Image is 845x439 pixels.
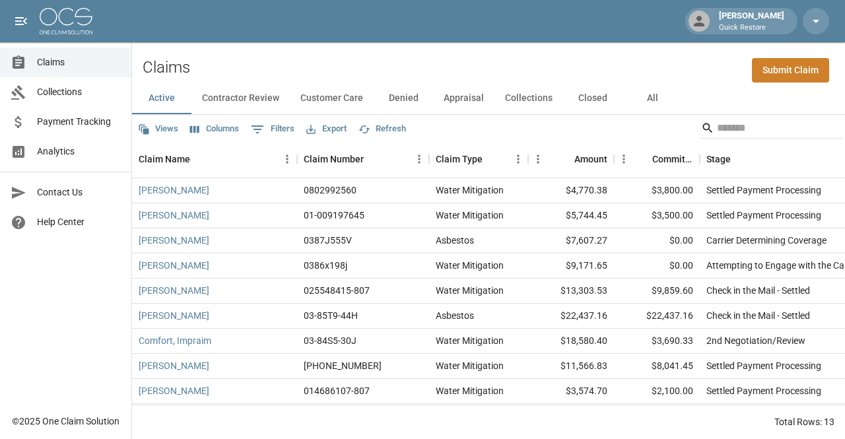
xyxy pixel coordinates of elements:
button: open drawer [8,8,34,34]
button: Contractor Review [191,83,290,114]
button: Menu [409,149,429,169]
button: Active [132,83,191,114]
span: Collections [37,85,121,99]
div: Water Mitigation [436,359,504,372]
div: $13,303.53 [528,279,614,304]
div: 0802992560 [304,184,356,197]
img: ocs-logo-white-transparent.png [40,8,92,34]
div: $11,566.83 [528,354,614,379]
div: 03-84S5-30J [304,334,356,347]
a: Submit Claim [752,58,829,83]
div: 03-85T9-44H [304,309,358,322]
div: 014686107-807 [304,384,370,397]
button: Sort [731,150,749,168]
div: Claim Type [436,141,483,178]
button: Sort [556,150,574,168]
button: All [623,83,682,114]
div: Settled Payment Processing [706,359,821,372]
div: Asbestos [436,234,474,247]
button: Customer Care [290,83,374,114]
a: [PERSON_NAME] [139,234,209,247]
div: © 2025 One Claim Solution [12,415,119,428]
div: Committed Amount [614,141,700,178]
div: $9,171.65 [528,253,614,279]
div: 2nd Negotiation/Review [706,334,805,347]
button: Menu [277,149,297,169]
div: Committed Amount [652,141,693,178]
p: Quick Restore [719,22,784,34]
div: $8,041.45 [614,354,700,379]
button: Denied [374,83,433,114]
button: Refresh [355,119,409,139]
div: Settled Payment Processing [706,184,821,197]
button: Sort [483,150,501,168]
div: $11,220.48 [528,404,614,429]
button: Menu [614,149,634,169]
div: $5,744.45 [528,203,614,228]
div: Water Mitigation [436,259,504,272]
button: Appraisal [433,83,494,114]
div: $7,800.66 [614,404,700,429]
div: $22,437.16 [614,304,700,329]
a: [PERSON_NAME] [139,359,209,372]
div: Stage [706,141,731,178]
div: Claim Name [132,141,297,178]
span: Help Center [37,215,121,229]
div: $3,690.33 [614,329,700,354]
div: Claim Type [429,141,528,178]
div: $18,580.40 [528,329,614,354]
button: Collections [494,83,563,114]
div: $0.00 [614,253,700,279]
div: Claim Number [297,141,429,178]
button: Export [303,119,350,139]
a: [PERSON_NAME] [139,184,209,197]
h2: Claims [143,58,190,77]
div: Water Mitigation [436,384,504,397]
button: Sort [190,150,209,168]
div: Water Mitigation [436,334,504,347]
div: Check in the Mail - Settled [706,284,810,297]
span: Claims [37,55,121,69]
div: 0386x198j [304,259,347,272]
span: Contact Us [37,186,121,199]
a: [PERSON_NAME] [139,309,209,322]
div: Search [701,118,842,141]
div: $0.00 [614,228,700,253]
div: Carrier Determining Coverage [706,234,827,247]
span: Payment Tracking [37,115,121,129]
div: $22,437.16 [528,304,614,329]
div: Check in the Mail - Settled [706,309,810,322]
div: 01-009197645 [304,209,364,222]
button: Menu [508,149,528,169]
a: [PERSON_NAME] [139,284,209,297]
button: Views [135,119,182,139]
div: $3,574.70 [528,379,614,404]
div: [PERSON_NAME] [714,9,790,33]
div: $7,607.27 [528,228,614,253]
a: [PERSON_NAME] [139,209,209,222]
div: Asbestos [436,309,474,322]
div: $9,859.60 [614,279,700,304]
div: dynamic tabs [132,83,845,114]
div: $4,770.38 [528,178,614,203]
div: Settled Payment Processing [706,384,821,397]
a: Comfort, Impraim [139,334,211,347]
div: Settled Payment Processing [706,209,821,222]
button: Show filters [248,119,298,140]
button: Select columns [187,119,242,139]
div: 025548415-807 [304,284,370,297]
div: Total Rows: 13 [774,415,834,428]
button: Sort [364,150,382,168]
button: Sort [634,150,652,168]
div: 01-008-889719 [304,359,382,372]
span: Analytics [37,145,121,158]
button: Menu [528,149,548,169]
div: 0387J555V [304,234,352,247]
div: Amount [574,141,607,178]
div: Claim Name [139,141,190,178]
div: Amount [528,141,614,178]
a: [PERSON_NAME] [139,384,209,397]
a: [PERSON_NAME] [139,259,209,272]
div: $2,100.00 [614,379,700,404]
div: Claim Number [304,141,364,178]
